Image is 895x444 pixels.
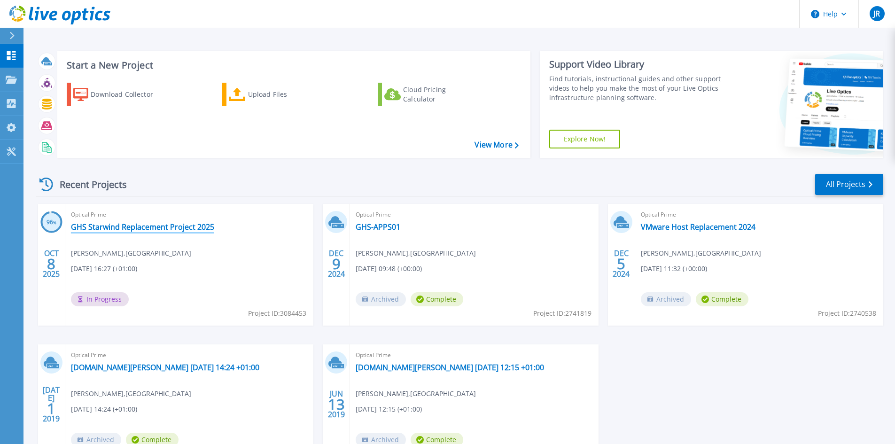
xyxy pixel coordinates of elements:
[71,210,308,220] span: Optical Prime
[815,174,883,195] a: All Projects
[248,308,306,319] span: Project ID: 3084453
[356,363,544,372] a: [DOMAIN_NAME][PERSON_NAME] [DATE] 12:15 +01:00
[612,247,630,281] div: DEC 2024
[71,222,214,232] a: GHS Starwind Replacement Project 2025
[327,387,345,421] div: JUN 2019
[67,60,518,70] h3: Start a New Project
[356,350,592,360] span: Optical Prime
[641,248,761,258] span: [PERSON_NAME] , [GEOGRAPHIC_DATA]
[641,210,878,220] span: Optical Prime
[47,405,55,413] span: 1
[42,387,60,421] div: [DATE] 2019
[71,292,129,306] span: In Progress
[47,260,55,268] span: 8
[533,308,591,319] span: Project ID: 2741819
[53,220,56,225] span: %
[71,248,191,258] span: [PERSON_NAME] , [GEOGRAPHIC_DATA]
[71,404,137,414] span: [DATE] 14:24 (+01:00)
[67,83,171,106] a: Download Collector
[222,83,327,106] a: Upload Files
[696,292,748,306] span: Complete
[641,264,707,274] span: [DATE] 11:32 (+00:00)
[42,247,60,281] div: OCT 2025
[411,292,463,306] span: Complete
[641,292,691,306] span: Archived
[818,308,876,319] span: Project ID: 2740538
[332,260,341,268] span: 9
[248,85,323,104] div: Upload Files
[356,389,476,399] span: [PERSON_NAME] , [GEOGRAPHIC_DATA]
[356,222,400,232] a: GHS-APPS01
[356,248,476,258] span: [PERSON_NAME] , [GEOGRAPHIC_DATA]
[40,217,62,228] h3: 96
[378,83,483,106] a: Cloud Pricing Calculator
[475,140,518,149] a: View More
[356,292,406,306] span: Archived
[91,85,166,104] div: Download Collector
[71,264,137,274] span: [DATE] 16:27 (+01:00)
[356,264,422,274] span: [DATE] 09:48 (+00:00)
[873,10,880,17] span: JR
[549,74,724,102] div: Find tutorials, instructional guides and other support videos to help you make the most of your L...
[36,173,140,196] div: Recent Projects
[641,222,755,232] a: VMware Host Replacement 2024
[356,404,422,414] span: [DATE] 12:15 (+01:00)
[71,350,308,360] span: Optical Prime
[403,85,478,104] div: Cloud Pricing Calculator
[71,363,259,372] a: [DOMAIN_NAME][PERSON_NAME] [DATE] 14:24 +01:00
[549,130,621,148] a: Explore Now!
[549,58,724,70] div: Support Video Library
[71,389,191,399] span: [PERSON_NAME] , [GEOGRAPHIC_DATA]
[327,247,345,281] div: DEC 2024
[356,210,592,220] span: Optical Prime
[328,400,345,408] span: 13
[617,260,625,268] span: 5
